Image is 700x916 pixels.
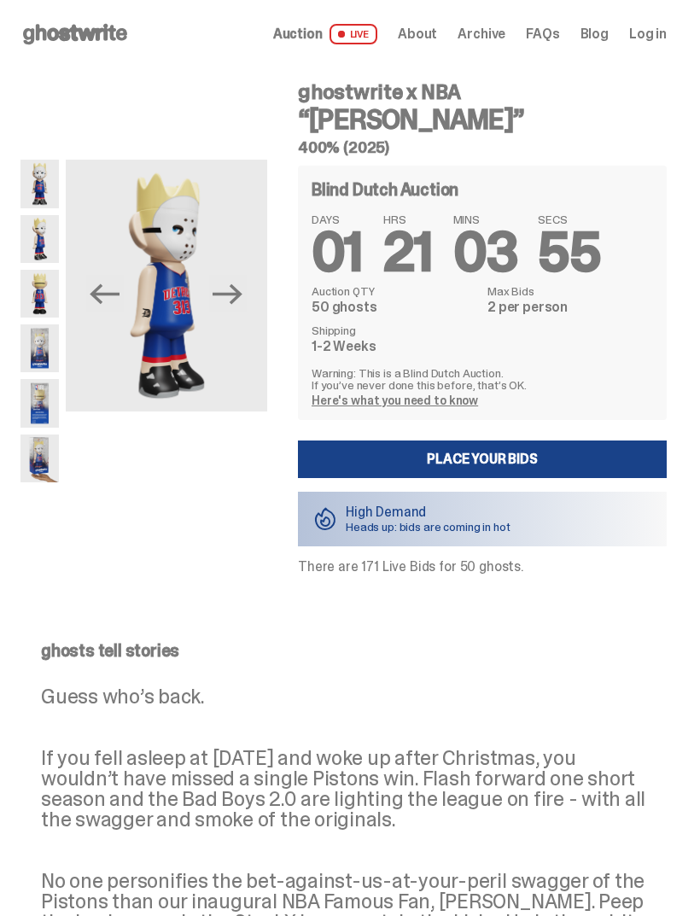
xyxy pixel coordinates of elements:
[298,82,667,102] h4: ghostwrite x NBA
[383,217,433,288] span: 21
[629,27,667,41] a: Log in
[346,521,510,533] p: Heads up: bids are coming in hot
[209,275,247,312] button: Next
[383,213,433,225] span: HRS
[20,270,59,318] img: Copy%20of%20Eminem_NBA_400_6.png
[20,160,59,207] img: Copy%20of%20Eminem_NBA_400_1.png
[298,140,667,155] h5: 400% (2025)
[312,181,458,198] h4: Blind Dutch Auction
[273,24,377,44] a: Auction LIVE
[312,367,653,391] p: Warning: This is a Blind Dutch Auction. If you’ve never done this before, that’s OK.
[86,275,124,312] button: Previous
[312,324,477,336] dt: Shipping
[20,435,59,482] img: eminem%20scale.png
[298,106,667,133] h3: “[PERSON_NAME]”
[312,340,477,353] dd: 1-2 Weeks
[312,217,363,288] span: 01
[20,324,59,372] img: Eminem_NBA_400_12.png
[20,215,59,263] img: Copy%20of%20Eminem_NBA_400_3.png
[312,285,477,297] dt: Auction QTY
[330,24,378,44] span: LIVE
[312,393,478,408] a: Here's what you need to know
[298,440,667,478] a: Place your Bids
[487,285,653,297] dt: Max Bids
[453,213,518,225] span: MINS
[312,300,477,314] dd: 50 ghosts
[487,300,653,314] dd: 2 per person
[458,27,505,41] a: Archive
[538,217,600,288] span: 55
[538,213,600,225] span: SECS
[66,160,267,411] img: Copy%20of%20Eminem_NBA_400_3.png
[453,217,518,288] span: 03
[298,560,667,574] p: There are 171 Live Bids for 50 ghosts.
[20,379,59,427] img: Eminem_NBA_400_13.png
[580,27,609,41] a: Blog
[41,642,646,659] p: ghosts tell stories
[526,27,559,41] a: FAQs
[346,505,510,519] p: High Demand
[312,213,363,225] span: DAYS
[273,27,323,41] span: Auction
[398,27,437,41] a: About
